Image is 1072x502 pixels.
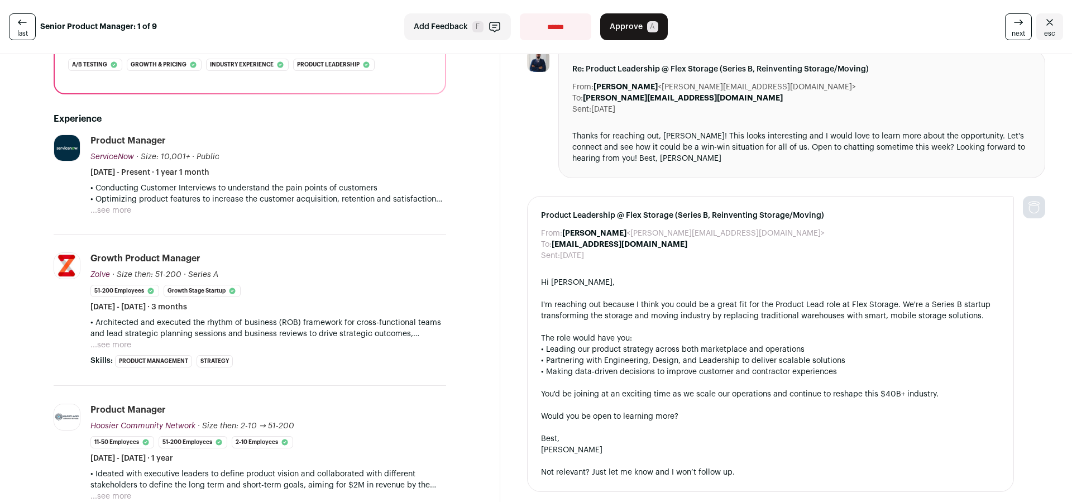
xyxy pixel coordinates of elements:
span: esc [1044,29,1055,38]
li: 51-200 employees [159,436,227,448]
span: Hoosier Community Network [90,422,195,430]
button: Add Feedback F [404,13,511,40]
dd: [DATE] [560,250,584,261]
b: [EMAIL_ADDRESS][DOMAIN_NAME] [552,241,687,248]
span: Add Feedback [414,21,468,32]
strong: Senior Product Manager: 1 of 9 [40,21,157,32]
button: ...see more [90,205,131,216]
span: Series A [188,271,218,279]
img: de682b64fc272f0531609dffc54212c3483348bb3ca38640084650d20c97da3f.jpg [54,253,80,279]
h2: Experience [54,112,446,126]
span: Zolve [90,271,110,279]
span: [DATE] - Present · 1 year 1 month [90,167,209,178]
span: Product leadership [297,59,360,70]
span: A [647,21,658,32]
b: [PERSON_NAME] [562,230,626,237]
span: · [184,269,186,280]
span: Product Leadership @ Flex Storage (Series B, Reinventing Storage/Moving) [541,210,1000,221]
p: • Architected and executed the rhythm of business (ROB) framework for cross-functional teams and ... [90,317,446,340]
img: nopic.png [1023,196,1045,218]
b: [PERSON_NAME][EMAIL_ADDRESS][DOMAIN_NAME] [583,94,783,102]
dt: To: [572,93,583,104]
div: Product Manager [90,135,166,147]
dt: Sent: [572,104,591,115]
p: • Conducting Customer Interviews to understand the pain points of customers • Optimizing product ... [90,183,446,205]
dt: From: [572,82,594,93]
dt: To: [541,239,552,250]
dt: From: [541,228,562,239]
span: · Size then: 2-10 → 51-200 [198,422,294,430]
li: Growth Stage Startup [164,285,241,297]
a: last [9,13,36,40]
span: A/b testing [72,59,107,70]
span: next [1012,29,1025,38]
button: Approve A [600,13,668,40]
li: Strategy [197,355,233,367]
span: Industry experience [210,59,274,70]
span: Approve [610,21,643,32]
img: 29f85fd8b287e9f664a2b1c097d31c015b81325739a916a8fbde7e2e4cbfa6b3.jpg [54,135,80,161]
b: [PERSON_NAME] [594,83,658,91]
li: 2-10 employees [232,436,293,448]
span: Growth & pricing [131,59,186,70]
div: Thanks for reaching out, [PERSON_NAME]! This looks interesting and I would love to learn more abo... [572,131,1031,164]
dt: Sent: [541,250,560,261]
span: · [192,151,194,162]
p: • Ideated with executive leaders to define product vision and collaborated with different stakeho... [90,468,446,491]
li: 11-50 employees [90,436,154,448]
dd: [DATE] [591,104,615,115]
img: ba494994e5d43ee77971a790a30a614d4129f6deba92ebe112703e01de37f450.jpg [527,50,549,72]
a: Close [1036,13,1063,40]
li: Product Management [115,355,192,367]
div: Growth Product Manager [90,252,200,265]
span: F [472,21,484,32]
li: 51-200 employees [90,285,159,297]
span: Re: Product Leadership @ Flex Storage (Series B, Reinventing Storage/Moving) [572,64,1031,75]
a: next [1005,13,1032,40]
span: last [17,29,28,38]
span: ServiceNow [90,153,134,161]
span: · Size: 10,001+ [136,153,190,161]
div: Hi [PERSON_NAME], I'm reaching out because I think you could be a great fit for the Product Lead ... [541,277,1000,478]
span: Skills: [90,355,113,366]
span: [DATE] - [DATE] · 3 months [90,302,187,313]
div: Product Manager [90,404,166,416]
span: Public [197,153,219,161]
dd: <[PERSON_NAME][EMAIL_ADDRESS][DOMAIN_NAME]> [562,228,825,239]
button: ...see more [90,491,131,502]
button: ...see more [90,340,131,351]
dd: <[PERSON_NAME][EMAIL_ADDRESS][DOMAIN_NAME]> [594,82,856,93]
img: c0538a87a39fce978e8a75f722be8efdc7e15d00254cfa5de6f6b5c09e245c14.jpg [54,404,80,430]
span: [DATE] - [DATE] · 1 year [90,453,173,464]
span: · Size then: 51-200 [112,271,181,279]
